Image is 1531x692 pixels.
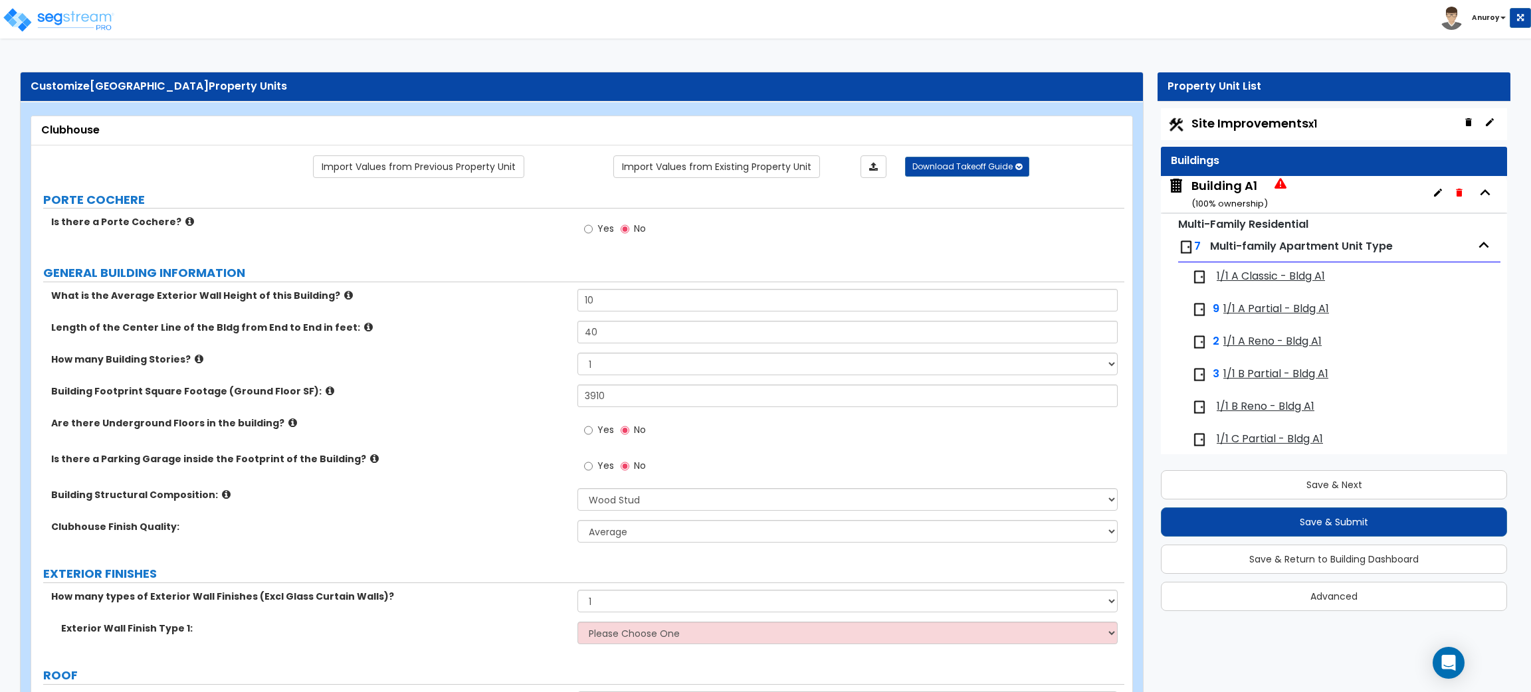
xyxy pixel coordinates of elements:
[634,423,646,436] span: No
[364,322,373,332] i: click for more info!
[1178,239,1194,255] img: door.png
[1161,582,1507,611] button: Advanced
[1308,117,1317,131] small: x1
[1472,13,1499,23] b: Anuroy
[1161,507,1507,537] button: Save & Submit
[1171,153,1497,169] div: Buildings
[597,222,614,235] span: Yes
[43,667,1124,684] label: ROOF
[1168,116,1185,133] img: Construction.png
[1223,334,1322,349] span: 1/1 A Reno - Bldg A1
[61,622,567,635] label: Exterior Wall Finish Type 1:
[43,565,1124,582] label: EXTERIOR FINISHES
[370,454,379,464] i: click for more info!
[51,590,567,603] label: How many types of Exterior Wall Finishes (Excl Glass Curtain Walls)?
[43,191,1124,209] label: PORTE COCHERE
[1213,334,1219,349] span: 2
[584,222,593,236] input: Yes
[1213,367,1219,382] span: 3
[621,459,629,474] input: No
[1213,302,1219,317] span: 9
[1168,177,1286,211] span: Building A1
[1217,399,1314,414] span: 1/1 B Reno - Bldg A1
[51,488,567,501] label: Building Structural Composition:
[1217,269,1325,284] span: 1/1 A Classic - Bldg A1
[912,161,1013,172] span: Download Takeoff Guide
[2,7,115,33] img: logo_pro_r.png
[51,416,567,430] label: Are there Underground Floors in the building?
[344,290,353,300] i: click for more info!
[1191,197,1268,210] small: ( 100 % ownership)
[1161,470,1507,499] button: Save & Next
[1433,647,1465,679] div: Open Intercom Messenger
[621,222,629,236] input: No
[1191,399,1207,415] img: door.png
[1178,216,1308,232] small: Multi-Family Residential
[195,354,203,364] i: click for more info!
[613,155,820,178] a: Import the dynamic attribute values from existing properties.
[597,423,614,436] span: Yes
[584,459,593,474] input: Yes
[1191,432,1207,448] img: door.png
[1191,115,1317,131] span: Site Improvements
[51,353,567,366] label: How many Building Stories?
[51,385,567,398] label: Building Footprint Square Footage (Ground Floor SF):
[1161,545,1507,574] button: Save & Return to Building Dashboard
[43,264,1124,282] label: GENERAL BUILDING INFORMATION
[51,321,567,334] label: Length of the Center Line of the Bldg from End to End in feet:
[288,418,297,428] i: click for more info!
[1223,367,1328,382] span: 1/1 B Partial - Bldg A1
[51,289,567,302] label: What is the Average Exterior Wall Height of this Building?
[1191,302,1207,317] img: door.png
[861,155,886,178] a: Import the dynamic attributes value through Excel sheet
[1217,432,1323,447] span: 1/1 C Partial - Bldg A1
[41,123,1122,138] div: Clubhouse
[1191,177,1268,211] div: Building A1
[51,520,567,533] label: Clubhouse Finish Quality:
[584,423,593,438] input: Yes
[1210,238,1393,254] span: Multi-family Apartment Unit Type
[1223,302,1329,317] span: 1/1 A Partial - Bldg A1
[634,459,646,472] span: No
[1191,334,1207,350] img: door.png
[51,215,567,228] label: Is there a Porte Cochere?
[185,216,194,226] i: click for more info!
[222,489,231,499] i: click for more info!
[51,452,567,466] label: Is there a Parking Garage inside the Footprint of the Building?
[90,78,209,94] span: [GEOGRAPHIC_DATA]
[313,155,524,178] a: Import the dynamic attribute values from previous properties.
[1440,7,1463,30] img: avatar.png
[1191,367,1207,383] img: door.png
[905,157,1029,177] button: Download Takeoff Guide
[326,386,334,396] i: click for more info!
[634,222,646,235] span: No
[597,459,614,472] span: Yes
[1191,269,1207,285] img: door.png
[621,423,629,438] input: No
[31,79,1133,94] div: Customize Property Units
[1168,79,1500,94] div: Property Unit List
[1194,238,1201,254] span: 7
[1168,177,1185,195] img: building.svg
